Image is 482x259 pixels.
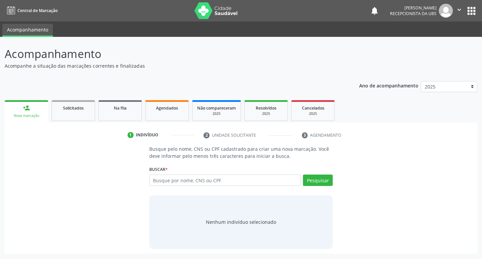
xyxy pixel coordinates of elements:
[5,5,58,16] a: Central de Marcação
[456,6,463,13] i: 
[370,6,379,15] button: notifications
[390,11,436,16] span: Recepcionista da UBS
[23,104,30,112] div: person_add
[256,105,276,111] span: Resolvidos
[128,132,134,138] div: 1
[249,111,283,116] div: 2025
[156,105,178,111] span: Agendados
[114,105,127,111] span: Na fila
[453,4,466,18] button: 
[197,111,236,116] div: 2025
[149,175,301,186] input: Busque por nome, CNS ou CPF
[17,8,58,13] span: Central de Marcação
[2,24,53,37] a: Acompanhamento
[296,111,330,116] div: 2025
[206,218,276,225] div: Nenhum indivíduo selecionado
[149,164,168,175] label: Buscar
[303,175,333,186] button: Pesquisar
[9,113,44,118] div: Nova marcação
[149,145,333,159] p: Busque pelo nome, CNS ou CPF cadastrado para criar uma nova marcação. Você deve informar pelo men...
[63,105,84,111] span: Solicitados
[359,81,418,89] p: Ano de acompanhamento
[136,132,158,138] div: Indivíduo
[5,46,335,62] p: Acompanhamento
[5,62,335,69] p: Acompanhe a situação das marcações correntes e finalizadas
[197,105,236,111] span: Não compareceram
[466,5,477,17] button: apps
[439,4,453,18] img: img
[302,105,324,111] span: Cancelados
[390,5,436,11] div: [PERSON_NAME]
